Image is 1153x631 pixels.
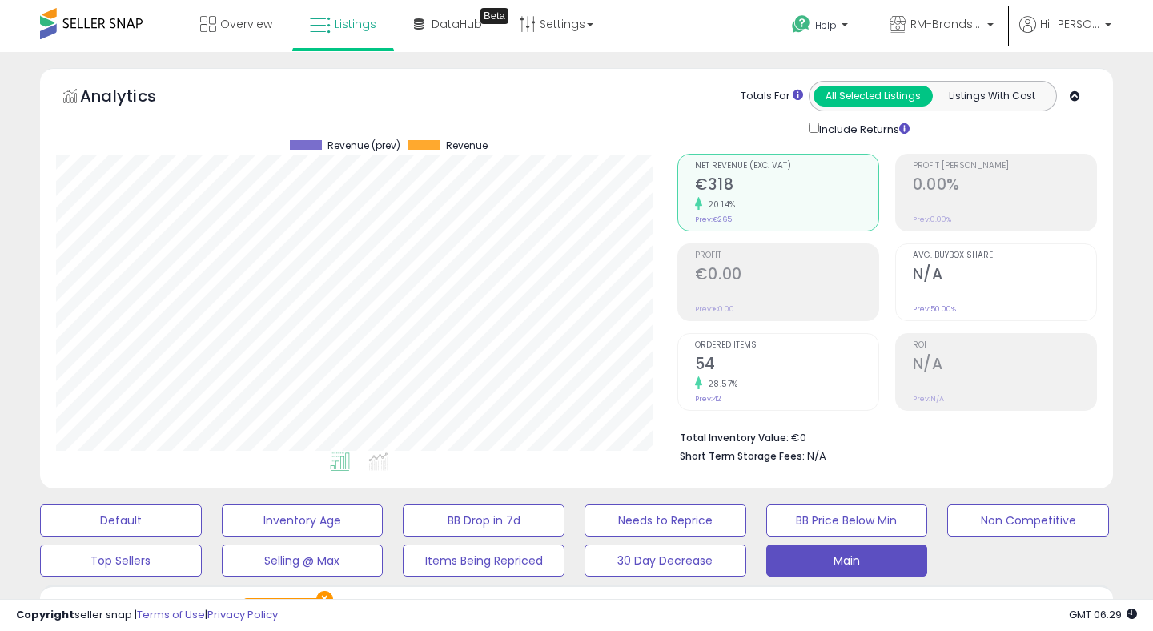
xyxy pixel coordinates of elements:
button: BB Price Below Min [766,504,928,537]
div: Totals For [741,89,803,104]
button: Needs to Reprice [585,504,746,537]
li: €0 [680,427,1085,446]
a: Help [779,2,864,52]
b: Total Inventory Value: [680,431,789,444]
div: Include Returns [797,119,929,138]
button: Inventory Age [222,504,384,537]
b: Short Term Storage Fees: [680,449,805,463]
a: Privacy Policy [207,607,278,622]
span: Ordered Items [695,341,878,350]
span: Profit [695,251,878,260]
button: Non Competitive [947,504,1109,537]
h2: €318 [695,175,878,197]
button: Items Being Repriced [403,545,564,577]
span: Net Revenue (Exc. VAT) [695,162,878,171]
p: Listing States: [935,598,1114,613]
button: All Selected Listings [814,86,933,107]
button: Default [40,504,202,537]
button: Top Sellers [40,545,202,577]
button: Selling @ Max [222,545,384,577]
div: seller snap | | [16,608,278,623]
span: RM-Brands (DE) [910,16,982,32]
span: 2025-09-18 06:29 GMT [1069,607,1137,622]
span: ROI [913,341,1096,350]
h2: N/A [913,355,1096,376]
span: Listings [335,16,376,32]
small: 28.57% [702,378,738,390]
small: Prev: 42 [695,394,721,404]
h5: Analytics [80,85,187,111]
button: 30 Day Decrease [585,545,746,577]
a: Hi [PERSON_NAME] [1019,16,1111,52]
small: Prev: N/A [913,394,944,404]
small: Prev: €0.00 [695,304,734,314]
span: Revenue (prev) [327,140,400,151]
span: Revenue [446,140,488,151]
span: Overview [220,16,272,32]
a: Terms of Use [137,607,205,622]
h2: N/A [913,265,1096,287]
span: N/A [807,448,826,464]
button: Listings With Cost [932,86,1051,107]
span: Help [815,18,837,32]
span: DataHub [432,16,482,32]
h2: 0.00% [913,175,1096,197]
div: Tooltip anchor [480,8,508,24]
h2: €0.00 [695,265,878,287]
button: × [316,591,333,608]
span: Hi [PERSON_NAME] [1040,16,1100,32]
h2: 54 [695,355,878,376]
span: Profit [PERSON_NAME] [913,162,1096,171]
small: Prev: 50.00% [913,304,956,314]
small: Prev: 0.00% [913,215,951,224]
button: Main [766,545,928,577]
i: Get Help [791,14,811,34]
small: Prev: €265 [695,215,732,224]
small: 20.14% [702,199,736,211]
strong: Copyright [16,607,74,622]
span: Avg. Buybox Share [913,251,1096,260]
button: BB Drop in 7d [403,504,564,537]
